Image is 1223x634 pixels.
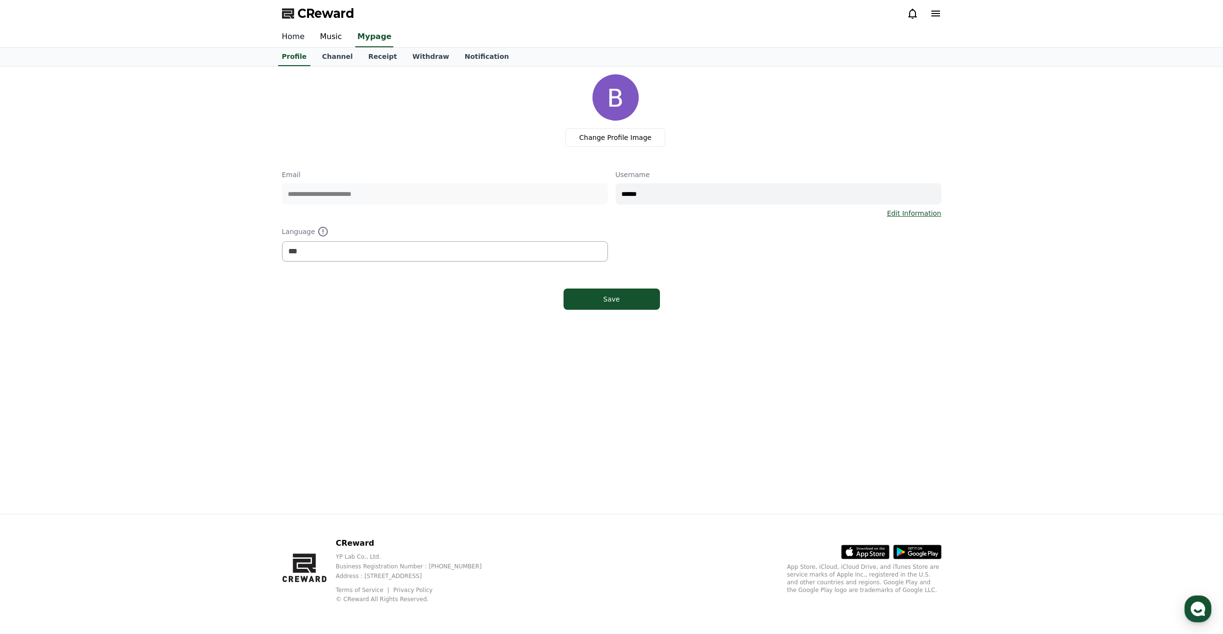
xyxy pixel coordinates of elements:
[312,27,350,47] a: Music
[887,208,941,218] a: Edit Information
[355,27,393,47] a: Mypage
[336,595,497,603] p: © CReward All Rights Reserved.
[336,538,497,549] p: CReward
[564,289,660,310] button: Save
[336,563,497,570] p: Business Registration Number : [PHONE_NUMBER]
[278,48,310,66] a: Profile
[336,553,497,561] p: YP Lab Co., Ltd.
[393,587,433,593] a: Privacy Policy
[274,27,312,47] a: Home
[3,306,64,330] a: Home
[80,321,108,329] span: Messages
[616,170,941,179] p: Username
[336,572,497,580] p: Address : [STREET_ADDRESS]
[282,6,354,21] a: CReward
[336,587,390,593] a: Terms of Service
[314,48,361,66] a: Channel
[297,6,354,21] span: CReward
[282,226,608,237] p: Language
[361,48,405,66] a: Receipt
[565,128,666,147] label: Change Profile Image
[457,48,517,66] a: Notification
[282,170,608,179] p: Email
[124,306,185,330] a: Settings
[25,320,41,328] span: Home
[592,74,639,121] img: profile_image
[143,320,166,328] span: Settings
[404,48,457,66] a: Withdraw
[583,294,641,304] div: Save
[787,563,941,594] p: App Store, iCloud, iCloud Drive, and iTunes Store are service marks of Apple Inc., registered in ...
[64,306,124,330] a: Messages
